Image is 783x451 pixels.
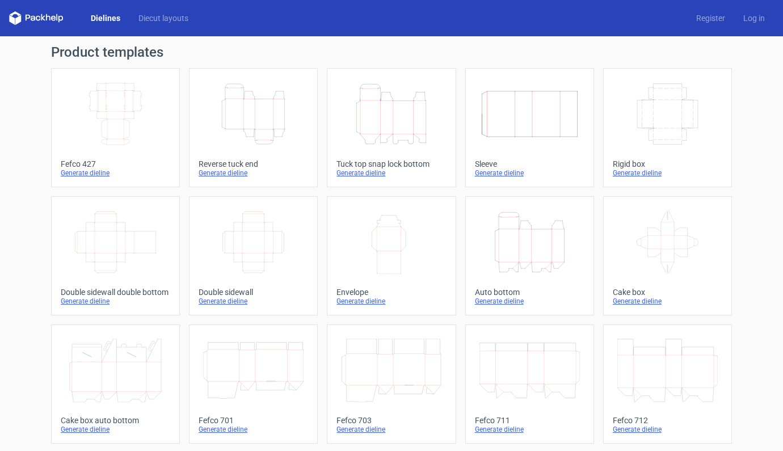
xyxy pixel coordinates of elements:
[475,159,584,168] div: Sleeve
[199,416,308,425] div: Fefco 701
[613,159,722,168] div: Rigid box
[465,68,594,187] a: SleeveGenerate dieline
[327,68,456,187] a: Tuck top snap lock bottomGenerate dieline
[51,68,180,187] a: Fefco 427Generate dieline
[465,324,594,444] a: Fefco 711Generate dieline
[61,159,170,168] div: Fefco 427
[336,159,446,168] div: Tuck top snap lock bottom
[61,416,170,425] div: Cake box auto bottom
[336,288,446,297] div: Envelope
[475,425,584,434] div: Generate dieline
[82,12,129,24] a: Dielines
[613,168,722,178] div: Generate dieline
[336,168,446,178] div: Generate dieline
[129,12,197,24] a: Diecut layouts
[199,159,308,168] div: Reverse tuck end
[336,416,446,425] div: Fefco 703
[327,324,456,444] a: Fefco 703Generate dieline
[687,12,734,24] a: Register
[51,196,180,315] a: Double sidewall double bottomGenerate dieline
[734,12,774,24] a: Log in
[327,196,456,315] a: EnvelopeGenerate dieline
[475,297,584,306] div: Generate dieline
[189,68,318,187] a: Reverse tuck endGenerate dieline
[61,168,170,178] div: Generate dieline
[603,196,732,315] a: Cake boxGenerate dieline
[603,324,732,444] a: Fefco 712Generate dieline
[51,45,732,59] h1: Product templates
[61,425,170,434] div: Generate dieline
[199,297,308,306] div: Generate dieline
[613,425,722,434] div: Generate dieline
[199,168,308,178] div: Generate dieline
[199,288,308,297] div: Double sidewall
[475,168,584,178] div: Generate dieline
[199,425,308,434] div: Generate dieline
[336,297,446,306] div: Generate dieline
[61,288,170,297] div: Double sidewall double bottom
[613,416,722,425] div: Fefco 712
[61,297,170,306] div: Generate dieline
[613,288,722,297] div: Cake box
[603,68,732,187] a: Rigid boxGenerate dieline
[336,425,446,434] div: Generate dieline
[51,324,180,444] a: Cake box auto bottomGenerate dieline
[189,196,318,315] a: Double sidewallGenerate dieline
[613,297,722,306] div: Generate dieline
[475,288,584,297] div: Auto bottom
[465,196,594,315] a: Auto bottomGenerate dieline
[475,416,584,425] div: Fefco 711
[189,324,318,444] a: Fefco 701Generate dieline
